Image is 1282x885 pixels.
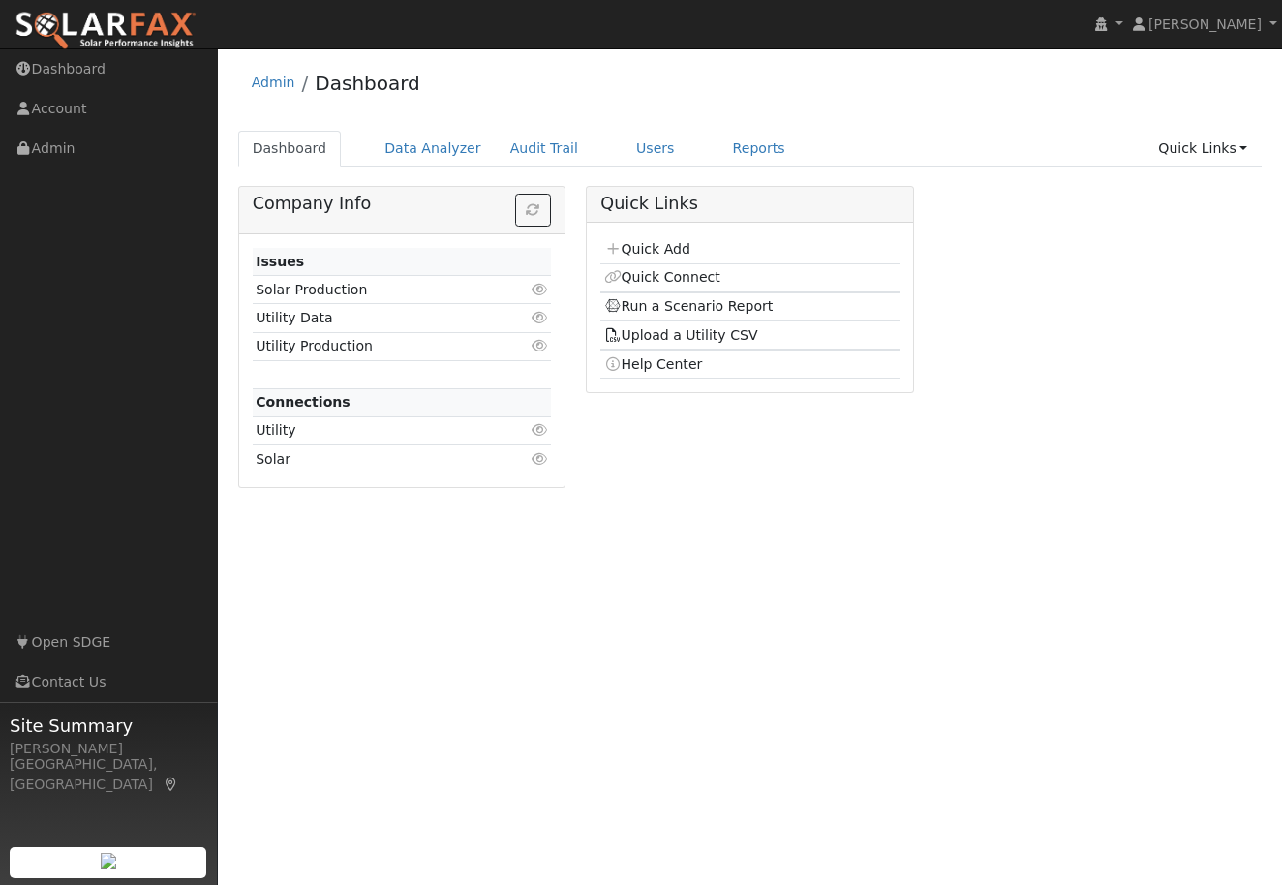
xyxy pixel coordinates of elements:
[600,194,899,214] h5: Quick Links
[256,254,304,269] strong: Issues
[253,416,504,444] td: Utility
[496,131,593,167] a: Audit Trail
[15,11,197,51] img: SolarFax
[531,452,548,466] i: Click to view
[531,283,548,296] i: Click to view
[256,394,351,410] strong: Connections
[604,356,703,372] a: Help Center
[604,327,758,343] a: Upload a Utility CSV
[531,311,548,324] i: Click to view
[253,194,551,214] h5: Company Info
[604,269,720,285] a: Quick Connect
[315,72,420,95] a: Dashboard
[101,853,116,869] img: retrieve
[10,739,207,759] div: [PERSON_NAME]
[10,713,207,739] span: Site Summary
[238,131,342,167] a: Dashboard
[253,332,504,360] td: Utility Production
[622,131,689,167] a: Users
[604,241,690,257] a: Quick Add
[253,304,504,332] td: Utility Data
[718,131,800,167] a: Reports
[253,445,504,473] td: Solar
[1144,131,1262,167] a: Quick Links
[531,423,548,437] i: Click to view
[253,276,504,304] td: Solar Production
[531,339,548,352] i: Click to view
[370,131,496,167] a: Data Analyzer
[252,75,295,90] a: Admin
[10,754,207,795] div: [GEOGRAPHIC_DATA], [GEOGRAPHIC_DATA]
[163,777,180,792] a: Map
[604,298,774,314] a: Run a Scenario Report
[1148,16,1262,32] span: [PERSON_NAME]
